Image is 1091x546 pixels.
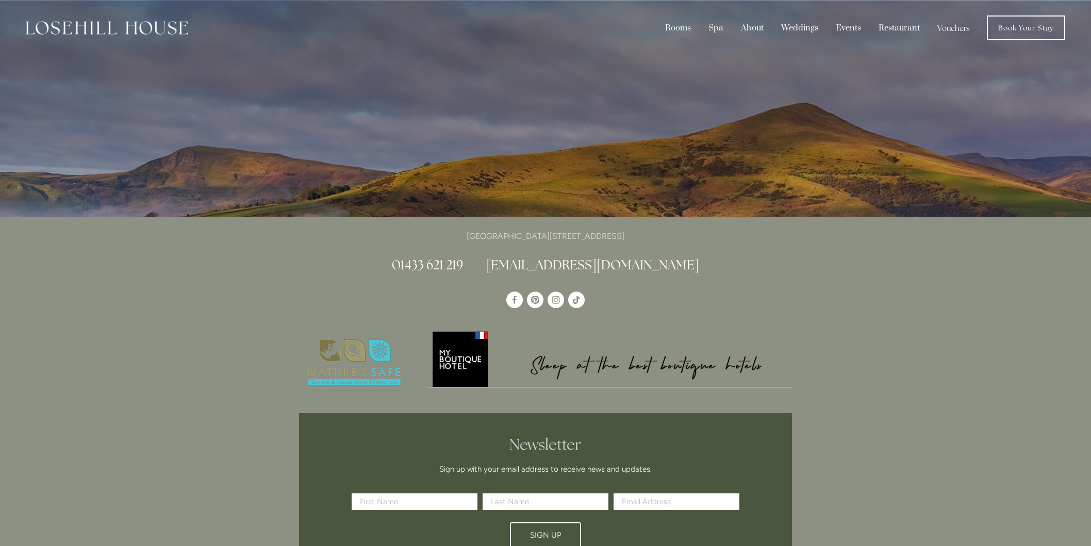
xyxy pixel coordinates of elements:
a: Book Your Stay [987,15,1065,40]
div: Restaurant [871,18,928,38]
img: My Boutique Hotel - Logo [427,330,792,387]
a: [EMAIL_ADDRESS][DOMAIN_NAME] [486,256,699,273]
div: Rooms [657,18,699,38]
a: Instagram [548,292,564,308]
a: Vouchers [930,18,978,38]
input: Email Address [614,493,739,510]
div: Spa [701,18,731,38]
div: Weddings [773,18,826,38]
a: Losehill House Hotel & Spa [506,292,523,308]
input: First Name [352,493,477,510]
span: Sign Up [530,531,561,540]
a: TikTok [568,292,585,308]
p: [GEOGRAPHIC_DATA][STREET_ADDRESS] [299,229,792,243]
h2: Newsletter [355,436,736,454]
a: 01433 621 219 [392,256,463,273]
input: Last Name [483,493,608,510]
a: Pinterest [527,292,543,308]
img: Nature's Safe - Logo [299,330,409,395]
div: About [733,18,771,38]
p: Sign up with your email address to receive news and updates. [355,463,736,475]
img: Losehill House [26,21,188,35]
div: Events [828,18,869,38]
